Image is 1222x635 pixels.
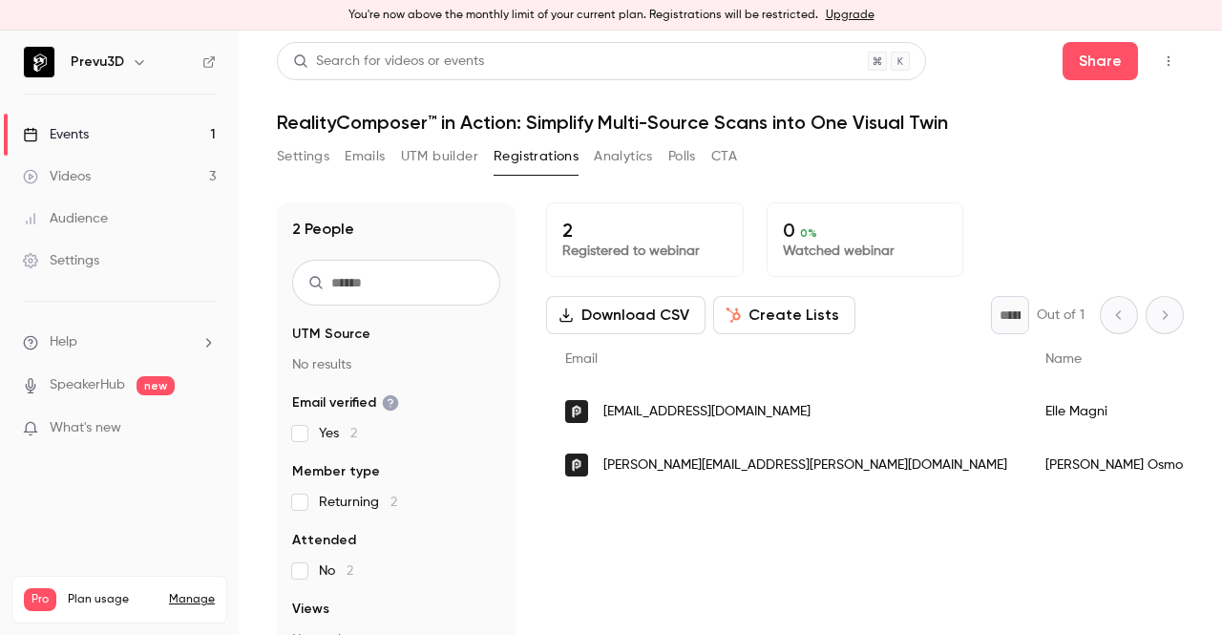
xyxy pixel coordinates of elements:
[319,493,397,512] span: Returning
[23,251,99,270] div: Settings
[494,141,579,172] button: Registrations
[50,332,77,352] span: Help
[800,226,817,240] span: 0 %
[562,219,727,242] p: 2
[68,592,158,607] span: Plan usage
[50,375,125,395] a: SpeakerHub
[668,141,696,172] button: Polls
[562,242,727,261] p: Registered to webinar
[292,600,329,619] span: Views
[277,111,1184,134] h1: RealityComposer™ in Action: Simplify Multi-Source Scans into One Visual Twin
[292,531,356,550] span: Attended
[23,209,108,228] div: Audience
[345,141,385,172] button: Emails
[565,400,588,423] img: prevu3d.com
[390,496,397,509] span: 2
[292,218,354,241] h1: 2 People
[1026,385,1218,438] div: Elle Magni
[24,588,56,611] span: Pro
[565,352,598,366] span: Email
[137,376,175,395] span: new
[23,125,89,144] div: Events
[319,561,353,581] span: No
[1063,42,1138,80] button: Share
[783,242,948,261] p: Watched webinar
[50,418,121,438] span: What's new
[292,462,380,481] span: Member type
[594,141,653,172] button: Analytics
[347,564,353,578] span: 2
[292,325,370,344] span: UTM Source
[1026,438,1218,492] div: [PERSON_NAME] Osmond
[71,53,124,72] h6: Prevu3D
[711,141,737,172] button: CTA
[1045,352,1082,366] span: Name
[1037,306,1085,325] p: Out of 1
[319,424,357,443] span: Yes
[292,393,399,413] span: Email verified
[713,296,855,334] button: Create Lists
[603,402,811,422] span: [EMAIL_ADDRESS][DOMAIN_NAME]
[23,332,216,352] li: help-dropdown-opener
[23,167,91,186] div: Videos
[826,8,874,23] a: Upgrade
[24,47,54,77] img: Prevu3D
[169,592,215,607] a: Manage
[546,296,706,334] button: Download CSV
[293,52,484,72] div: Search for videos or events
[350,427,357,440] span: 2
[277,141,329,172] button: Settings
[783,219,948,242] p: 0
[565,454,588,476] img: prevu3d.com
[401,141,478,172] button: UTM builder
[292,355,500,374] p: No results
[603,455,1007,476] span: [PERSON_NAME][EMAIL_ADDRESS][PERSON_NAME][DOMAIN_NAME]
